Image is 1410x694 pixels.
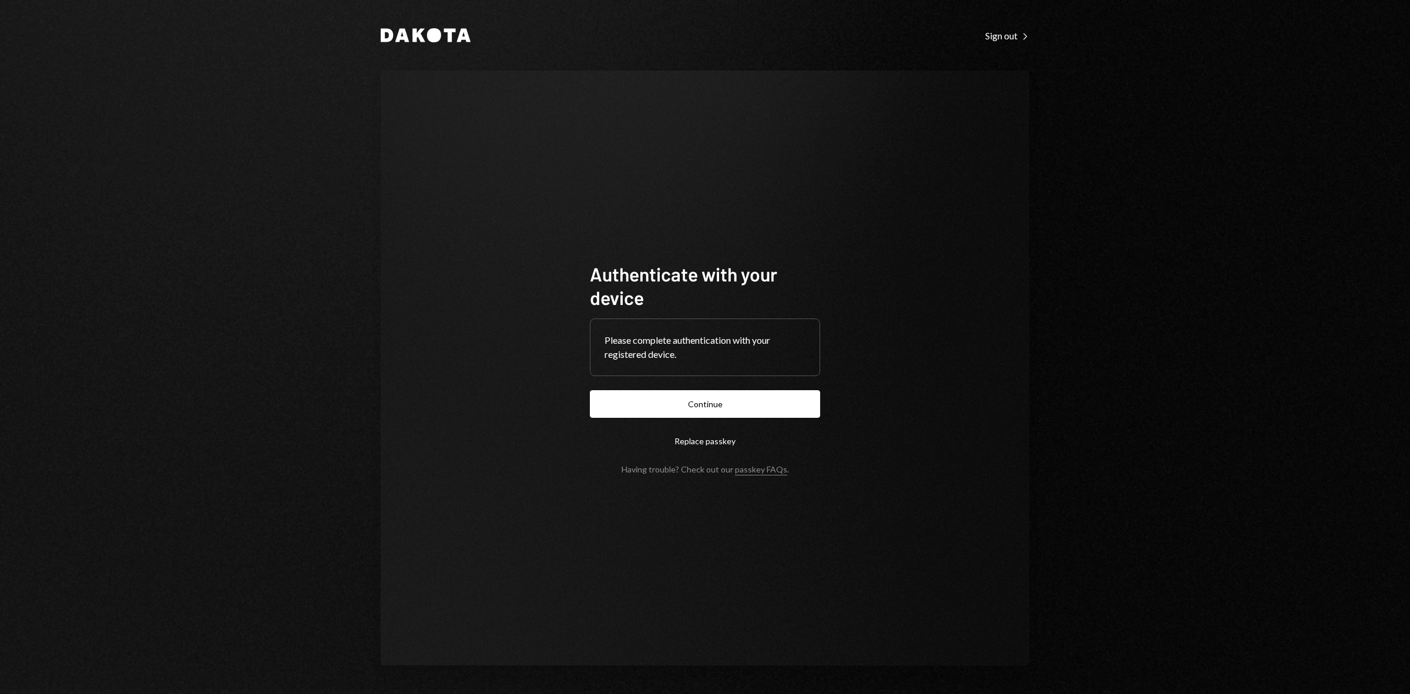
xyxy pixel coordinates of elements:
h1: Authenticate with your device [590,262,820,309]
button: Continue [590,390,820,418]
a: passkey FAQs [735,464,787,475]
a: Sign out [985,29,1029,42]
button: Replace passkey [590,427,820,455]
div: Sign out [985,30,1029,42]
div: Please complete authentication with your registered device. [605,333,805,361]
div: Having trouble? Check out our . [622,464,789,474]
